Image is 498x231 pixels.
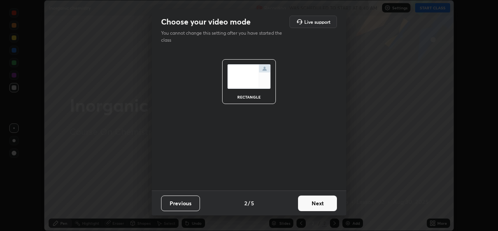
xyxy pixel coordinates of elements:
[248,199,250,207] h4: /
[233,95,265,99] div: rectangle
[227,64,271,89] img: normalScreenIcon.ae25ed63.svg
[161,196,200,211] button: Previous
[161,30,287,44] p: You cannot change this setting after you have started the class
[298,196,337,211] button: Next
[251,199,254,207] h4: 5
[304,19,330,24] h5: Live support
[161,17,251,27] h2: Choose your video mode
[244,199,247,207] h4: 2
